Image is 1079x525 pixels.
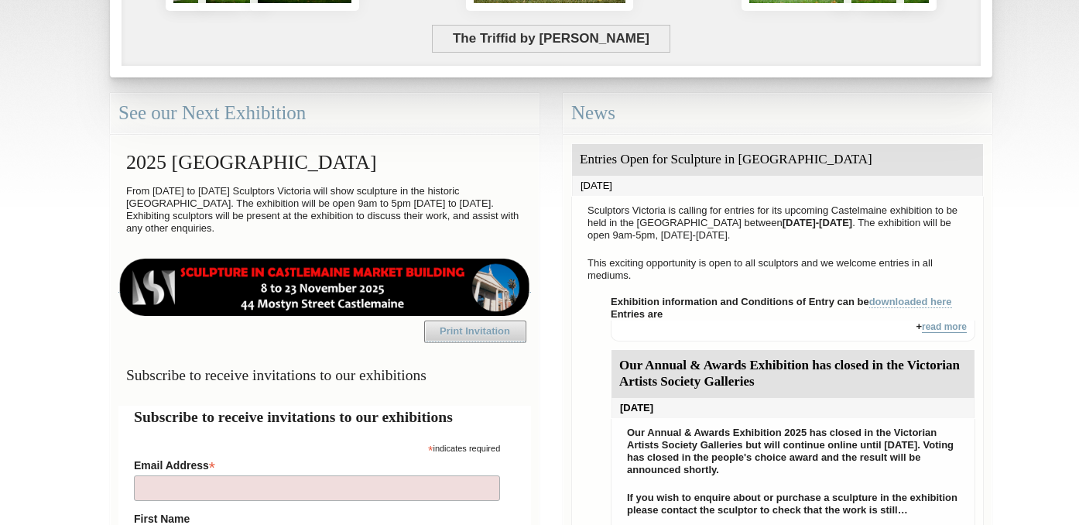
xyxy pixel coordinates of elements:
[134,406,516,428] h2: Subscribe to receive invitations to our exhibitions
[619,488,967,520] p: If you wish to enquire about or purchase a sculpture in the exhibition please contact the sculpto...
[110,93,539,134] div: See our Next Exhibition
[118,259,531,316] img: castlemaine-ldrbd25v2.png
[783,217,853,228] strong: [DATE]-[DATE]
[611,321,975,341] div: +
[572,144,983,176] div: Entries Open for Sculpture in [GEOGRAPHIC_DATA]
[611,398,975,418] div: [DATE]
[134,513,500,525] label: First Name
[134,455,500,473] label: Email Address
[424,321,526,342] a: Print Invitation
[611,350,975,398] div: Our Annual & Awards Exhibition has closed in the Victorian Artists Society Galleries
[572,176,983,196] div: [DATE]
[118,360,531,390] h3: Subscribe to receive invitations to our exhibitions
[619,423,967,480] p: Our Annual & Awards Exhibition 2025 has closed in the Victorian Artists Society Galleries but wil...
[563,93,992,134] div: News
[580,253,975,286] p: This exciting opportunity is open to all sculptors and we welcome entries in all mediums.
[134,440,500,455] div: indicates required
[611,296,952,308] strong: Exhibition information and Conditions of Entry can be
[922,321,967,333] a: read more
[432,25,670,53] span: The Triffid by [PERSON_NAME]
[869,296,952,308] a: downloaded here
[118,143,531,181] h2: 2025 [GEOGRAPHIC_DATA]
[118,181,531,238] p: From [DATE] to [DATE] Sculptors Victoria will show sculpture in the historic [GEOGRAPHIC_DATA]. T...
[580,201,975,245] p: Sculptors Victoria is calling for entries for its upcoming Castelmaine exhibition to be held in t...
